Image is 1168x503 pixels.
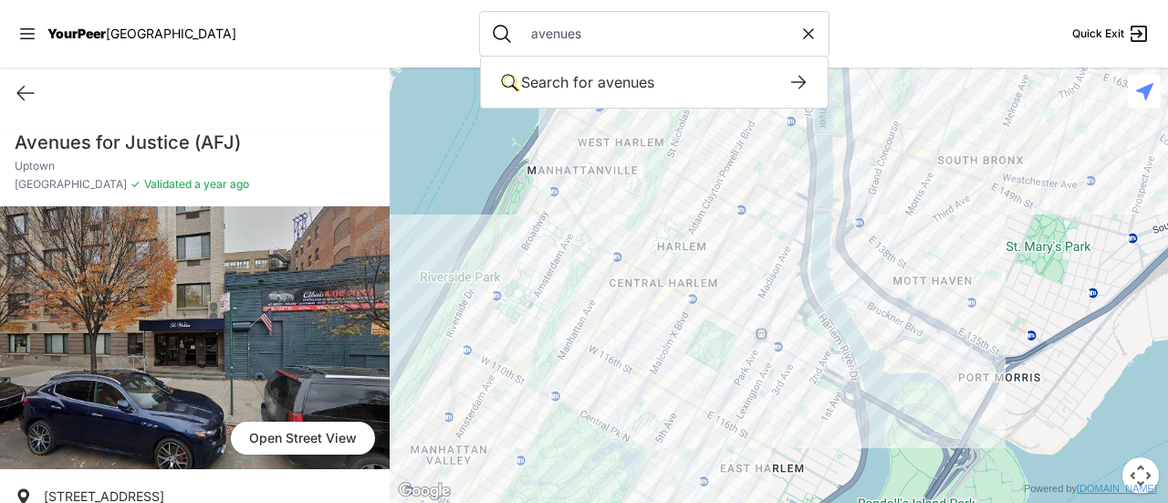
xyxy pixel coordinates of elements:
span: Validated [144,177,192,191]
span: a year ago [192,177,249,191]
span: YourPeer [47,26,106,41]
button: Map camera controls [1122,457,1159,494]
a: YourPeer[GEOGRAPHIC_DATA] [47,28,236,39]
img: Google [394,479,454,503]
a: [DOMAIN_NAME] [1077,483,1157,494]
a: Quick Exit [1072,23,1150,45]
p: Uptown [15,159,375,173]
span: Open Street View [231,422,375,455]
span: Search for [521,73,593,91]
input: Search [520,25,799,43]
span: ✓ [130,177,141,192]
h1: Avenues for Justice (AFJ) [15,130,375,155]
span: avenues [598,73,654,91]
span: [GEOGRAPHIC_DATA] [15,177,127,192]
span: [GEOGRAPHIC_DATA] [106,26,236,41]
span: Quick Exit [1072,26,1124,41]
div: Powered by [1024,481,1157,497]
a: Open this area in Google Maps (opens a new window) [394,479,454,503]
